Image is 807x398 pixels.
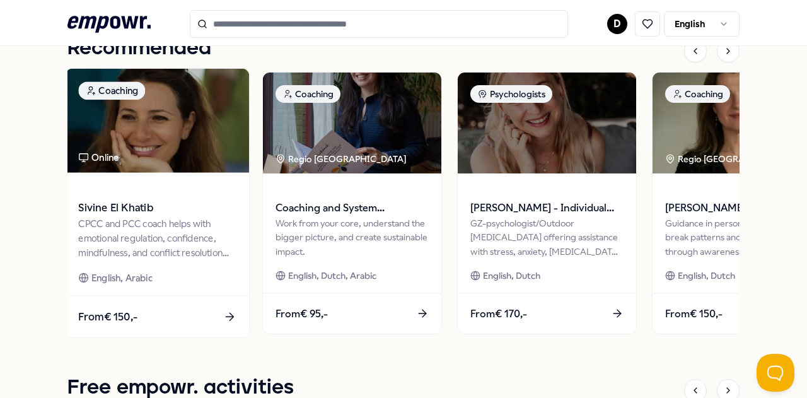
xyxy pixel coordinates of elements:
[276,306,328,322] span: From € 95,-
[457,72,637,334] a: package imagePsychologists[PERSON_NAME] - Individual SessionsGZ-psychologist/Outdoor [MEDICAL_DAT...
[190,10,568,38] input: Search for products, categories or subcategories
[67,33,211,64] h1: Recommended
[276,85,340,103] div: Coaching
[262,72,442,334] a: package imageCoachingRegio [GEOGRAPHIC_DATA] Coaching and System Consulting for Sustainable Impac...
[64,68,250,339] a: package imageCoachingOnlineSivine El KhatibCPCC and PCC coach helps with emotional regulation, co...
[276,152,409,166] div: Regio [GEOGRAPHIC_DATA]
[276,200,429,216] span: Coaching and System Consulting for Sustainable Impact
[65,69,248,173] img: package image
[91,271,153,285] span: English, Arabic
[458,73,636,173] img: package image
[78,200,236,216] span: Sivine El Khatib
[78,216,236,260] div: CPCC and PCC coach helps with emotional regulation, confidence, mindfulness, and conflict resolut...
[470,85,552,103] div: Psychologists
[757,354,794,392] iframe: Help Scout Beacon - Open
[78,81,145,100] div: Coaching
[288,269,376,283] span: English, Dutch, Arabic
[665,152,798,166] div: Regio [GEOGRAPHIC_DATA]
[678,269,735,283] span: English, Dutch
[607,14,627,34] button: D
[470,216,624,259] div: GZ-psychologist/Outdoor [MEDICAL_DATA] offering assistance with stress, anxiety, [MEDICAL_DATA], ...
[263,73,441,173] img: package image
[665,306,723,322] span: From € 150,-
[470,306,527,322] span: From € 170,-
[276,216,429,259] div: Work from your core, understand the bigger picture, and create sustainable impact.
[665,85,730,103] div: Coaching
[470,200,624,216] span: [PERSON_NAME] - Individual Sessions
[483,269,540,283] span: English, Dutch
[78,308,137,325] span: From € 150,-
[78,150,119,165] div: Online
